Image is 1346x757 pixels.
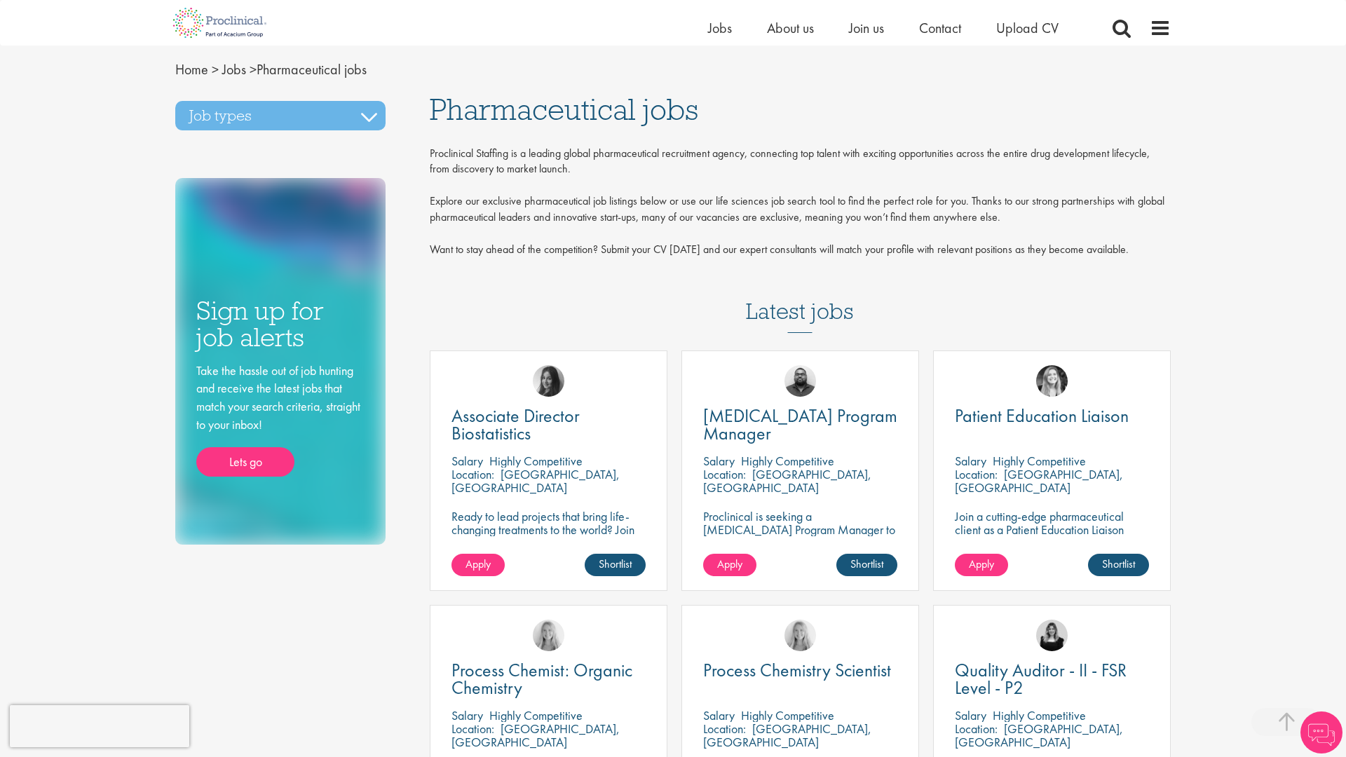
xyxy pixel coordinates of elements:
[919,19,961,37] a: Contact
[451,453,483,469] span: Salary
[175,101,386,130] h3: Job types
[489,707,583,723] p: Highly Competitive
[465,557,491,571] span: Apply
[430,146,1171,265] div: Proclinical Staffing is a leading global pharmaceutical recruitment agency, connecting top talent...
[533,620,564,651] img: Shannon Briggs
[451,407,646,442] a: Associate Director Biostatistics
[703,554,756,576] a: Apply
[703,453,735,469] span: Salary
[955,407,1149,425] a: Patient Education Liaison
[836,554,897,576] a: Shortlist
[955,466,1123,496] p: [GEOGRAPHIC_DATA], [GEOGRAPHIC_DATA]
[703,404,897,445] span: [MEDICAL_DATA] Program Manager
[196,447,294,477] a: Lets go
[451,721,620,750] p: [GEOGRAPHIC_DATA], [GEOGRAPHIC_DATA]
[955,453,986,469] span: Salary
[993,453,1086,469] p: Highly Competitive
[746,264,854,333] h3: Latest jobs
[993,707,1086,723] p: Highly Competitive
[955,662,1149,697] a: Quality Auditor - II - FSR Level - P2
[955,721,1123,750] p: [GEOGRAPHIC_DATA], [GEOGRAPHIC_DATA]
[175,60,367,79] span: Pharmaceutical jobs
[708,19,732,37] a: Jobs
[703,721,746,737] span: Location:
[212,60,219,79] span: >
[996,19,1059,37] a: Upload CV
[767,19,814,37] a: About us
[451,554,505,576] a: Apply
[741,453,834,469] p: Highly Competitive
[175,60,208,79] a: breadcrumb link to Home
[489,453,583,469] p: Highly Competitive
[10,705,189,747] iframe: reCAPTCHA
[1300,711,1342,753] img: Chatbot
[451,510,646,576] p: Ready to lead projects that bring life-changing treatments to the world? Join our client at the f...
[451,721,494,737] span: Location:
[703,721,871,750] p: [GEOGRAPHIC_DATA], [GEOGRAPHIC_DATA]
[703,407,897,442] a: [MEDICAL_DATA] Program Manager
[585,554,646,576] a: Shortlist
[955,404,1129,428] span: Patient Education Liaison
[717,557,742,571] span: Apply
[1036,620,1068,651] img: Molly Colclough
[784,365,816,397] img: Ashley Bennett
[703,466,871,496] p: [GEOGRAPHIC_DATA], [GEOGRAPHIC_DATA]
[451,658,632,700] span: Process Chemist: Organic Chemistry
[451,466,494,482] span: Location:
[955,707,986,723] span: Salary
[430,90,698,128] span: Pharmaceutical jobs
[250,60,257,79] span: >
[703,662,897,679] a: Process Chemistry Scientist
[703,707,735,723] span: Salary
[969,557,994,571] span: Apply
[955,658,1127,700] span: Quality Auditor - II - FSR Level - P2
[955,466,998,482] span: Location:
[849,19,884,37] a: Join us
[955,721,998,737] span: Location:
[955,554,1008,576] a: Apply
[451,662,646,697] a: Process Chemist: Organic Chemistry
[741,707,834,723] p: Highly Competitive
[196,362,365,477] div: Take the hassle out of job hunting and receive the latest jobs that match your search criteria, s...
[196,297,365,351] h3: Sign up for job alerts
[703,658,891,682] span: Process Chemistry Scientist
[451,707,483,723] span: Salary
[703,466,746,482] span: Location:
[533,365,564,397] img: Heidi Hennigan
[451,404,580,445] span: Associate Director Biostatistics
[955,510,1149,576] p: Join a cutting-edge pharmaceutical client as a Patient Education Liaison (PEL) where your precisi...
[703,510,897,589] p: Proclinical is seeking a [MEDICAL_DATA] Program Manager to join our client's team for an exciting...
[784,620,816,651] img: Shannon Briggs
[1036,365,1068,397] img: Manon Fuller
[1088,554,1149,576] a: Shortlist
[451,466,620,496] p: [GEOGRAPHIC_DATA], [GEOGRAPHIC_DATA]
[222,60,246,79] a: breadcrumb link to Jobs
